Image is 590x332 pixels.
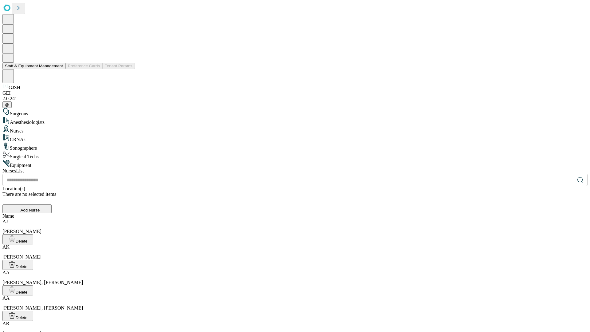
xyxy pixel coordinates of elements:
[2,142,588,151] div: Sonographers
[2,311,33,321] button: Delete
[16,239,28,243] span: Delete
[65,63,102,69] button: Preference Cards
[5,102,9,107] span: @
[2,204,52,213] button: Add Nurse
[2,108,588,117] div: Surgeons
[2,117,588,125] div: Anesthesiologists
[2,168,588,174] div: Nurses List
[2,295,10,301] span: AA
[2,270,10,275] span: AA
[2,96,588,101] div: 2.0.241
[2,219,8,224] span: AJ
[2,295,588,311] div: [PERSON_NAME], [PERSON_NAME]
[2,321,9,326] span: AR
[16,264,28,269] span: Delete
[102,63,135,69] button: Tenant Params
[2,285,33,295] button: Delete
[2,244,10,250] span: AK
[16,290,28,294] span: Delete
[21,208,40,212] span: Add Nurse
[9,85,20,90] span: GJSH
[2,151,588,160] div: Surgical Techs
[2,125,588,134] div: Nurses
[2,234,33,244] button: Delete
[2,213,588,219] div: Name
[2,134,588,142] div: CRNAs
[2,219,588,234] div: [PERSON_NAME]
[2,186,25,191] span: Location(s)
[2,270,588,285] div: [PERSON_NAME], [PERSON_NAME]
[2,90,588,96] div: GEI
[2,244,588,260] div: [PERSON_NAME]
[2,260,33,270] button: Delete
[2,160,588,168] div: Equipment
[16,315,28,320] span: Delete
[2,101,12,108] button: @
[2,63,65,69] button: Staff & Equipment Management
[2,192,588,197] div: There are no selected items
